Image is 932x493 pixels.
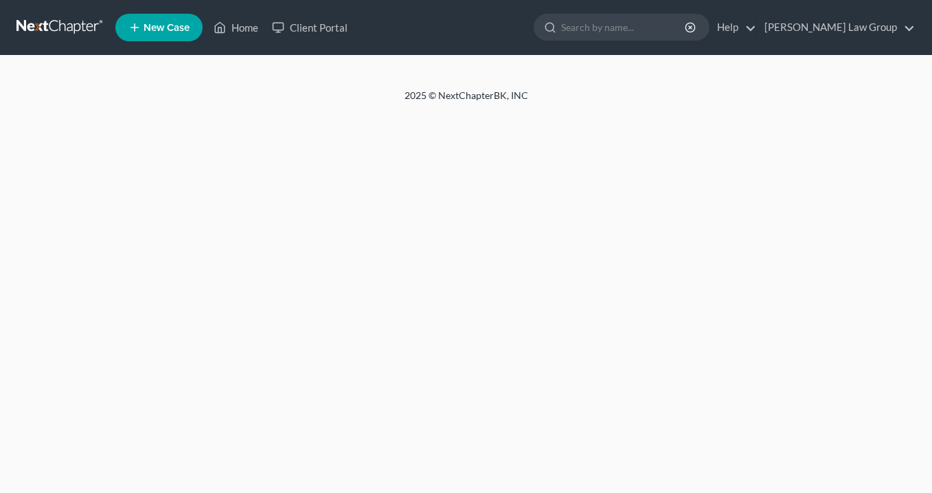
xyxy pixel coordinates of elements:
[144,23,190,33] span: New Case
[265,15,354,40] a: Client Portal
[75,89,858,113] div: 2025 © NextChapterBK, INC
[758,15,915,40] a: [PERSON_NAME] Law Group
[207,15,265,40] a: Home
[561,14,687,40] input: Search by name...
[710,15,756,40] a: Help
